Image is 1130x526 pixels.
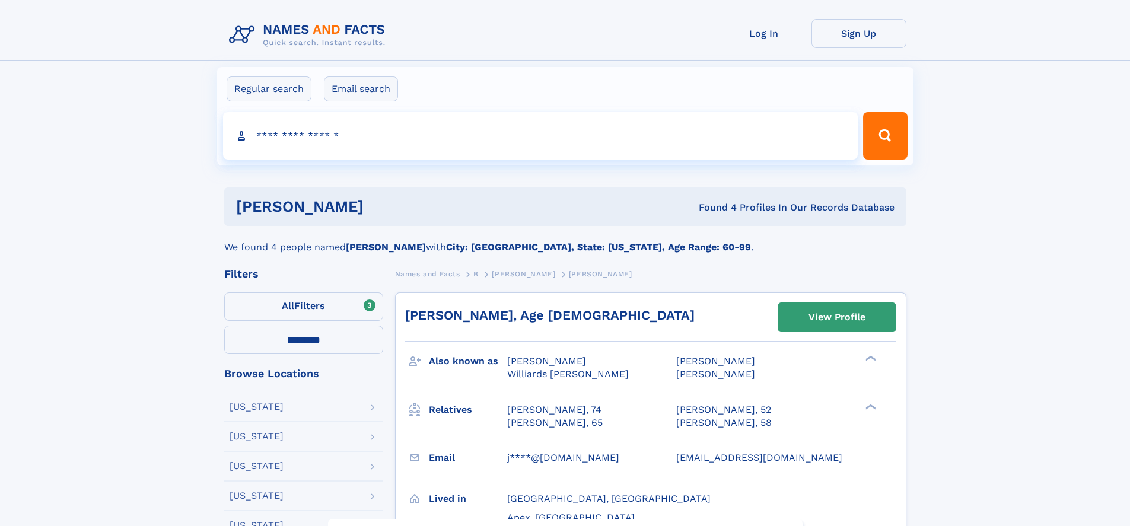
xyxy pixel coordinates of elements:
[230,402,284,412] div: [US_STATE]
[224,19,395,51] img: Logo Names and Facts
[236,199,531,214] h1: [PERSON_NAME]
[862,403,877,410] div: ❯
[346,241,426,253] b: [PERSON_NAME]
[492,270,555,278] span: [PERSON_NAME]
[429,400,507,420] h3: Relatives
[405,308,695,323] a: [PERSON_NAME], Age [DEMOGRAPHIC_DATA]
[224,368,383,379] div: Browse Locations
[473,266,479,281] a: B
[676,452,842,463] span: [EMAIL_ADDRESS][DOMAIN_NAME]
[282,300,294,311] span: All
[473,270,479,278] span: B
[507,355,586,366] span: [PERSON_NAME]
[531,201,895,214] div: Found 4 Profiles In Our Records Database
[676,416,772,429] a: [PERSON_NAME], 58
[230,461,284,471] div: [US_STATE]
[224,292,383,321] label: Filters
[808,304,865,331] div: View Profile
[230,491,284,501] div: [US_STATE]
[507,512,635,523] span: Apex, [GEOGRAPHIC_DATA]
[223,112,858,160] input: search input
[676,403,771,416] a: [PERSON_NAME], 52
[811,19,906,48] a: Sign Up
[863,112,907,160] button: Search Button
[227,76,311,101] label: Regular search
[446,241,751,253] b: City: [GEOGRAPHIC_DATA], State: [US_STATE], Age Range: 60-99
[569,270,632,278] span: [PERSON_NAME]
[429,351,507,371] h3: Also known as
[395,266,460,281] a: Names and Facts
[224,269,383,279] div: Filters
[717,19,811,48] a: Log In
[778,303,896,331] a: View Profile
[507,403,601,416] a: [PERSON_NAME], 74
[862,355,877,362] div: ❯
[224,226,906,254] div: We found 4 people named with .
[429,489,507,509] h3: Lived in
[230,432,284,441] div: [US_STATE]
[492,266,555,281] a: [PERSON_NAME]
[507,368,629,380] span: Williards [PERSON_NAME]
[429,448,507,468] h3: Email
[507,493,711,504] span: [GEOGRAPHIC_DATA], [GEOGRAPHIC_DATA]
[676,368,755,380] span: [PERSON_NAME]
[676,355,755,366] span: [PERSON_NAME]
[324,76,398,101] label: Email search
[507,416,603,429] a: [PERSON_NAME], 65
